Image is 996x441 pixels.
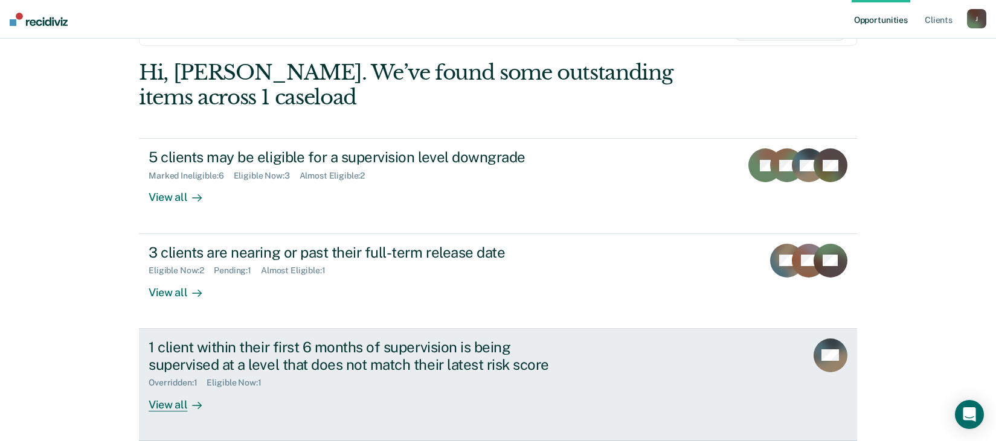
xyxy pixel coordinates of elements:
div: 3 clients are nearing or past their full-term release date [149,244,573,261]
div: Pending : 1 [214,265,261,276]
a: 5 clients may be eligible for a supervision level downgradeMarked Ineligible:6Eligible Now:3Almos... [139,138,857,233]
button: J [967,9,986,28]
div: Almost Eligible : 2 [300,171,375,181]
div: Marked Ineligible : 6 [149,171,233,181]
div: Almost Eligible : 1 [261,265,335,276]
div: Hi, [PERSON_NAME]. We’ve found some outstanding items across 1 caseload [139,60,713,110]
div: 5 clients may be eligible for a supervision level downgrade [149,148,573,166]
div: Eligible Now : 1 [207,378,271,388]
div: Overridden : 1 [149,378,207,388]
img: Recidiviz [10,13,68,26]
div: View all [149,276,216,299]
a: 3 clients are nearing or past their full-term release dateEligible Now:2Pending:1Almost Eligible:... [139,234,857,329]
a: 1 client within their first 6 months of supervision is being supervised at a level that does not ... [139,329,857,441]
div: 1 client within their first 6 months of supervision is being supervised at a level that does not ... [149,338,573,373]
div: Eligible Now : 2 [149,265,214,276]
div: View all [149,181,216,205]
div: Open Intercom Messenger [955,400,984,429]
div: Eligible Now : 3 [234,171,300,181]
div: View all [149,388,216,411]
